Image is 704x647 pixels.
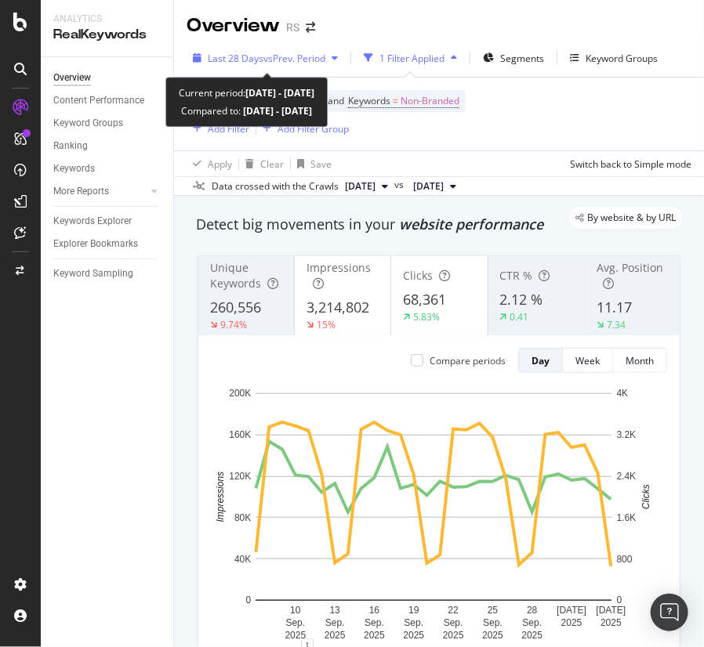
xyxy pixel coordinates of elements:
span: Last 28 Days [208,52,263,65]
div: Keyword Groups [586,52,658,65]
div: Ranking [53,138,88,154]
text: 16 [369,605,380,616]
div: RealKeywords [53,26,161,44]
div: Save [310,157,332,171]
button: [DATE] [407,177,463,196]
div: Overview [187,13,280,39]
button: Week [563,348,613,373]
text: 2025 [521,630,543,641]
span: Segments [500,52,544,65]
button: Apply [187,151,232,176]
div: Compare periods [430,354,506,367]
div: 1 Filter Applied [379,52,445,65]
a: Keywords Explorer [53,213,162,230]
a: Keyword Groups [53,115,162,132]
div: 0.41 [510,310,529,323]
text: Sep. [483,617,503,628]
button: Switch back to Simple mode [564,151,691,176]
text: 13 [329,605,340,616]
span: 2025 Sep. 6th [413,179,444,193]
text: 2025 [403,630,424,641]
text: 160K [229,430,251,441]
text: Impressions [215,472,226,522]
div: Open Intercom Messenger [651,594,688,631]
text: 25 [488,605,499,616]
text: 2025 [325,630,346,641]
text: 2025 [601,617,622,628]
a: Ranking [53,138,162,154]
text: Sep. [522,617,542,628]
div: Current period: [179,84,314,102]
text: Clicks [641,485,652,510]
text: 2025 [561,617,582,628]
text: 2.4K [617,472,637,483]
button: Day [518,348,563,373]
button: 1 Filter Applied [357,45,463,70]
text: [DATE] [597,605,626,616]
div: Day [532,354,550,367]
text: 40K [234,554,251,565]
div: Content Performance [53,92,144,109]
text: 2025 [482,630,503,641]
text: 19 [408,605,419,616]
span: = [393,94,398,107]
a: Overview [53,70,162,86]
a: Explorer Bookmarks [53,236,162,252]
div: arrow-right-arrow-left [306,22,315,33]
b: [DATE] - [DATE] [245,86,314,99]
span: Clicks [403,268,433,283]
b: [DATE] - [DATE] [241,104,312,117]
text: 200K [229,389,251,399]
text: Sep. [444,617,463,628]
div: Overview [53,70,91,86]
div: Data crossed with the Crawls [212,179,339,193]
div: Analytics [53,13,161,26]
text: Sep. [325,617,345,628]
span: 260,556 [210,298,261,316]
button: Add Filter Group [256,119,349,138]
div: Explorer Bookmarks [53,236,138,252]
span: By website & by URL [587,213,676,222]
div: 9.74% [220,318,247,331]
div: Month [626,354,654,367]
span: 3,214,802 [307,298,369,316]
text: 0 [617,595,622,606]
div: Add Filter [208,122,249,136]
div: More Reports [53,183,109,200]
a: Content Performance [53,92,162,109]
span: 11.17 [597,298,632,316]
div: legacy label [569,207,682,229]
span: 2025 Oct. 4th [345,179,376,193]
span: Non-Branded [401,90,459,112]
button: Clear [239,151,284,176]
div: 5.83% [413,310,440,323]
div: Week [575,354,600,367]
button: Month [613,348,667,373]
span: vs Prev. Period [263,52,325,65]
text: Sep. [365,617,384,628]
span: Avg. Position [597,260,663,275]
text: 28 [527,605,538,616]
a: Keyword Sampling [53,266,162,282]
div: Keyword Groups [53,115,123,132]
div: 15% [317,318,336,331]
span: vs [394,178,407,192]
span: 68,361 [403,290,446,309]
button: Last 28 DaysvsPrev. Period [187,45,344,70]
text: 22 [448,605,459,616]
span: and [328,94,344,107]
text: Sep. [285,617,305,628]
span: CTR % [500,268,533,283]
div: Apply [208,157,232,171]
text: [DATE] [557,605,586,616]
span: 2.12 % [500,290,543,309]
text: 3.2K [617,430,637,441]
svg: A chart. [211,385,656,645]
div: Switch back to Simple mode [570,157,691,171]
text: 4K [617,389,629,399]
text: 1.6K [617,512,637,523]
text: 10 [290,605,301,616]
text: 0 [246,595,252,606]
button: Keyword Groups [564,45,664,70]
button: Save [291,151,332,176]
